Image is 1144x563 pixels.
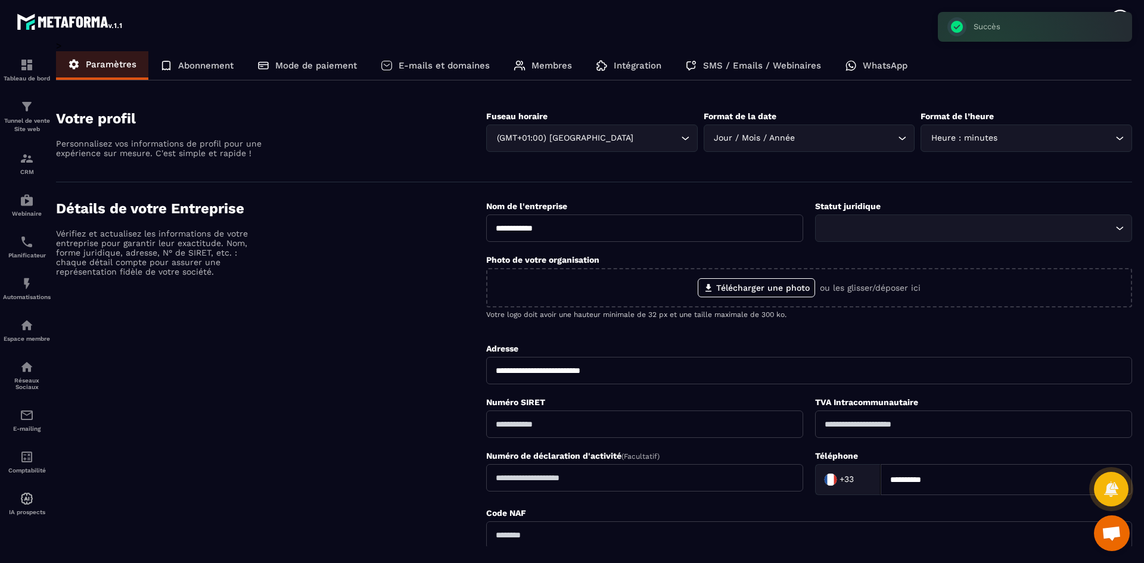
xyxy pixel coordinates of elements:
p: Intégration [614,60,661,71]
p: Espace membre [3,335,51,342]
p: Planificateur [3,252,51,259]
div: Search for option [815,464,881,495]
label: Téléphone [815,451,858,461]
div: Search for option [486,125,698,152]
input: Search for option [823,222,1112,235]
img: formation [20,151,34,166]
img: automations [20,276,34,291]
span: (GMT+01:00) [GEOGRAPHIC_DATA] [494,132,636,145]
img: automations [20,193,34,207]
p: Comptabilité [3,467,51,474]
label: Numéro de déclaration d'activité [486,451,660,461]
p: Tableau de bord [3,75,51,82]
img: automations [20,492,34,506]
img: Country Flag [819,468,843,492]
input: Search for option [636,132,678,145]
p: WhatsApp [863,60,907,71]
p: E-mailing [3,425,51,432]
img: logo [17,11,124,32]
p: ou les glisser/déposer ici [820,283,921,293]
label: Numéro SIRET [486,397,545,407]
h4: Détails de votre Entreprise [56,200,486,217]
div: Ouvrir le chat [1094,515,1130,551]
img: social-network [20,360,34,374]
a: automationsautomationsEspace membre [3,309,51,351]
p: Membres [531,60,572,71]
p: IA prospects [3,509,51,515]
p: Paramètres [86,59,136,70]
img: accountant [20,450,34,464]
span: +33 [840,474,854,486]
p: Tunnel de vente Site web [3,117,51,133]
label: Code NAF [486,508,526,518]
p: Mode de paiement [275,60,357,71]
div: Search for option [921,125,1132,152]
p: SMS / Emails / Webinaires [703,60,821,71]
p: Réseaux Sociaux [3,377,51,390]
a: social-networksocial-networkRéseaux Sociaux [3,351,51,399]
img: email [20,408,34,422]
img: formation [20,58,34,72]
p: Abonnement [178,60,234,71]
p: CRM [3,169,51,175]
p: Webinaire [3,210,51,217]
a: accountantaccountantComptabilité [3,441,51,483]
a: formationformationTableau de bord [3,49,51,91]
label: Télécharger une photo [698,278,815,297]
a: formationformationCRM [3,142,51,184]
span: Heure : minutes [928,132,1000,145]
label: Format de la date [704,111,776,121]
a: automationsautomationsAutomatisations [3,267,51,309]
a: automationsautomationsWebinaire [3,184,51,226]
span: (Facultatif) [621,452,660,461]
img: automations [20,318,34,332]
input: Search for option [856,471,868,489]
span: Jour / Mois / Année [711,132,798,145]
p: Personnalisez vos informations de profil pour une expérience sur mesure. C'est simple et rapide ! [56,139,265,158]
a: schedulerschedulerPlanificateur [3,226,51,267]
input: Search for option [1000,132,1112,145]
label: TVA Intracommunautaire [815,397,918,407]
img: formation [20,99,34,114]
p: E-mails et domaines [399,60,490,71]
label: Statut juridique [815,201,881,211]
label: Fuseau horaire [486,111,548,121]
input: Search for option [798,132,896,145]
h4: Votre profil [56,110,486,127]
a: emailemailE-mailing [3,399,51,441]
div: Search for option [815,214,1132,242]
p: Vérifiez et actualisez les informations de votre entreprise pour garantir leur exactitude. Nom, f... [56,229,265,276]
p: Votre logo doit avoir une hauteur minimale de 32 px et une taille maximale de 300 ko. [486,310,1132,319]
label: Format de l’heure [921,111,994,121]
label: Adresse [486,344,518,353]
img: scheduler [20,235,34,249]
a: formationformationTunnel de vente Site web [3,91,51,142]
p: Automatisations [3,294,51,300]
label: Nom de l'entreprise [486,201,567,211]
div: Search for option [704,125,915,152]
label: Photo de votre organisation [486,255,599,265]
